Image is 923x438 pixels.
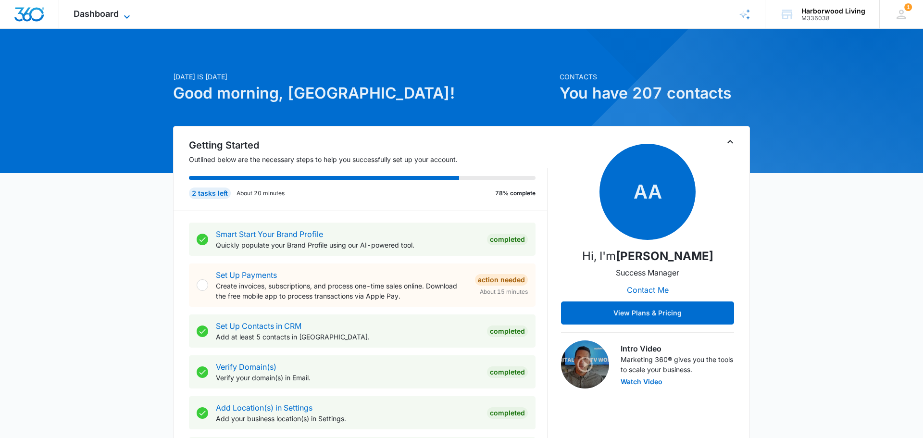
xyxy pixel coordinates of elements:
button: View Plans & Pricing [561,301,734,325]
span: AA [599,144,696,240]
p: Create invoices, subscriptions, and process one-time sales online. Download the free mobile app t... [216,281,467,301]
button: Watch Video [621,378,662,385]
p: Success Manager [616,267,679,278]
p: [DATE] is [DATE] [173,72,554,82]
a: Verify Domain(s) [216,362,276,372]
div: account name [801,7,865,15]
div: Completed [487,366,528,378]
h1: Good morning, [GEOGRAPHIC_DATA]! [173,82,554,105]
h3: Intro Video [621,343,734,354]
div: notifications count [904,3,912,11]
p: Outlined below are the necessary steps to help you successfully set up your account. [189,154,548,164]
button: Contact Me [617,278,678,301]
p: Verify your domain(s) in Email. [216,373,479,383]
a: Set Up Contacts in CRM [216,321,301,331]
div: Completed [487,234,528,245]
h2: Getting Started [189,138,548,152]
div: Action Needed [475,274,528,286]
a: Set Up Payments [216,270,277,280]
button: Toggle Collapse [724,136,736,148]
span: About 15 minutes [480,288,528,296]
div: Completed [487,325,528,337]
div: account id [801,15,865,22]
strong: [PERSON_NAME] [616,249,713,263]
a: Add Location(s) in Settings [216,403,312,413]
div: 2 tasks left [189,188,231,199]
p: Quickly populate your Brand Profile using our AI-powered tool. [216,240,479,250]
span: Dashboard [74,9,119,19]
a: Smart Start Your Brand Profile [216,229,323,239]
div: Completed [487,407,528,419]
p: Hi, I'm [582,248,713,265]
p: 78% complete [495,189,536,198]
img: Intro Video [561,340,609,388]
span: 1 [904,3,912,11]
p: Marketing 360® gives you the tools to scale your business. [621,354,734,375]
h1: You have 207 contacts [560,82,750,105]
p: About 20 minutes [237,189,285,198]
p: Contacts [560,72,750,82]
p: Add at least 5 contacts in [GEOGRAPHIC_DATA]. [216,332,479,342]
p: Add your business location(s) in Settings. [216,413,479,424]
